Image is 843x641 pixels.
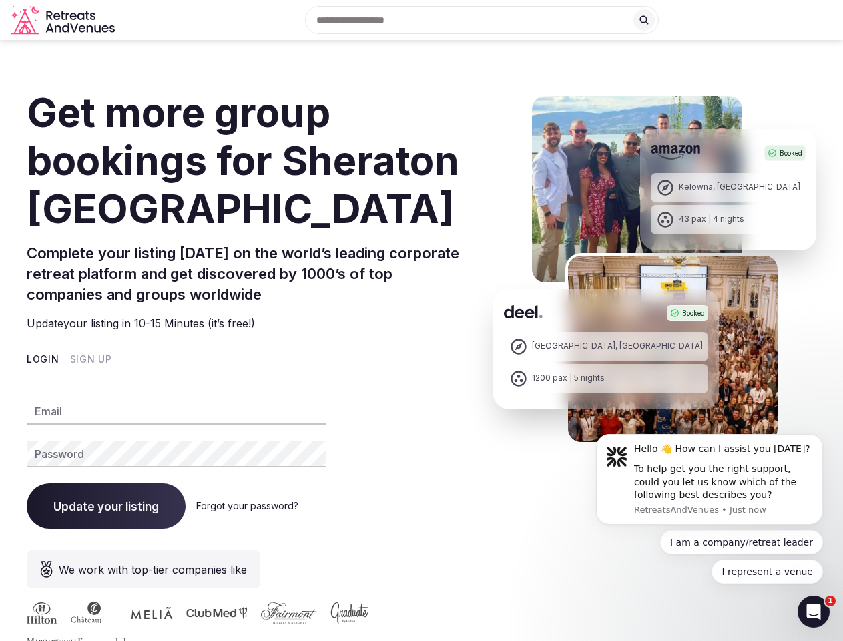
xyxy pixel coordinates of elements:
[70,353,112,366] button: Sign Up
[11,5,117,35] svg: Retreats and Venues company logo
[27,88,461,232] h1: Get more group bookings for Sheraton [GEOGRAPHIC_DATA]
[27,353,59,366] button: Login
[196,500,298,511] a: Forgot your password?
[798,596,830,628] iframe: Intercom live chat
[825,596,836,606] span: 1
[27,550,260,588] div: We work with top-tier companies like
[679,214,744,225] div: 43 pax | 4 nights
[576,417,843,634] iframe: Intercom notifications message
[532,341,703,352] div: [GEOGRAPHIC_DATA], [GEOGRAPHIC_DATA]
[11,5,117,35] a: Visit the homepage
[667,305,708,321] div: Booked
[764,145,806,161] div: Booked
[679,182,800,193] div: Kelowna, [GEOGRAPHIC_DATA]
[27,315,461,331] p: Update your listing in 10-15 Minutes (it’s free!)
[53,499,159,513] span: Update your listing
[27,243,461,304] h2: Complete your listing [DATE] on the world’s leading corporate retreat platform and get discovered...
[27,483,186,529] button: Update your listing
[529,93,744,285] img: Amazon Kelowna Retreat
[532,373,605,384] div: 1200 pax | 5 nights
[565,253,780,445] img: Deel Spain Retreat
